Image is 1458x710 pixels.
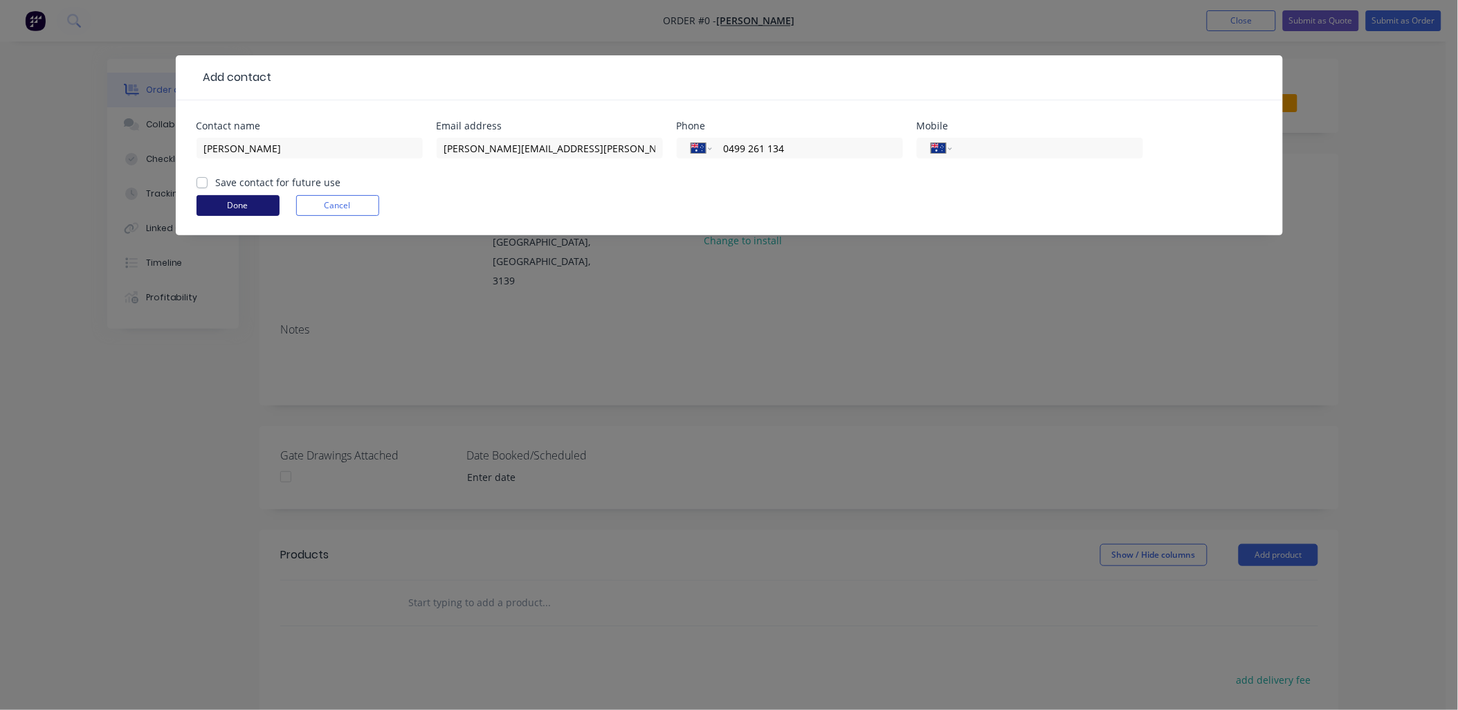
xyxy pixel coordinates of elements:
div: Contact name [197,121,423,131]
button: Cancel [296,195,379,216]
div: Mobile [917,121,1143,131]
div: Add contact [197,69,272,86]
div: Phone [677,121,903,131]
div: Email address [437,121,663,131]
button: Done [197,195,280,216]
label: Save contact for future use [216,175,341,190]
